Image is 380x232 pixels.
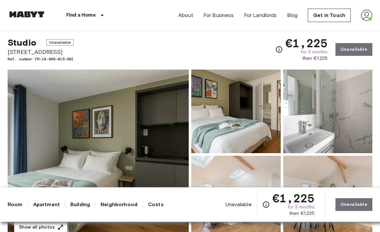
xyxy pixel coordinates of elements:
span: then €1,225 [302,55,328,62]
a: Room [8,201,23,208]
a: Blog [287,11,298,19]
img: avatar [361,10,372,21]
img: Habyt [8,11,46,18]
svg: Check cost overview for full price breakdown. Please note that discounts apply to new joiners onl... [275,46,283,53]
span: then €1,225 [289,210,315,217]
a: About [178,11,193,19]
span: Ref. number FR-18-009-016-001 [8,56,74,62]
a: Apartment [33,201,60,208]
span: [STREET_ADDRESS] [8,48,74,56]
span: for 3 months [288,204,315,210]
span: €1,225 [285,37,328,49]
svg: Check cost overview for full price breakdown. Please note that discounts apply to new joiners onl... [262,201,270,208]
a: Costs [148,201,164,208]
span: for 3 months [301,49,328,55]
span: Unavailable [46,39,74,46]
span: Studio [8,37,36,48]
img: Picture of unit FR-18-009-016-001 [191,70,281,153]
a: Building [70,201,90,208]
a: Neighborhood [101,201,137,208]
img: Picture of unit FR-18-009-016-001 [283,70,373,153]
span: €1,225 [272,192,315,204]
p: Find a Home [66,11,96,19]
span: Unavailable [226,201,252,208]
a: For Business [203,11,234,19]
a: For Landlords [244,11,277,19]
a: Get in Touch [308,9,351,22]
